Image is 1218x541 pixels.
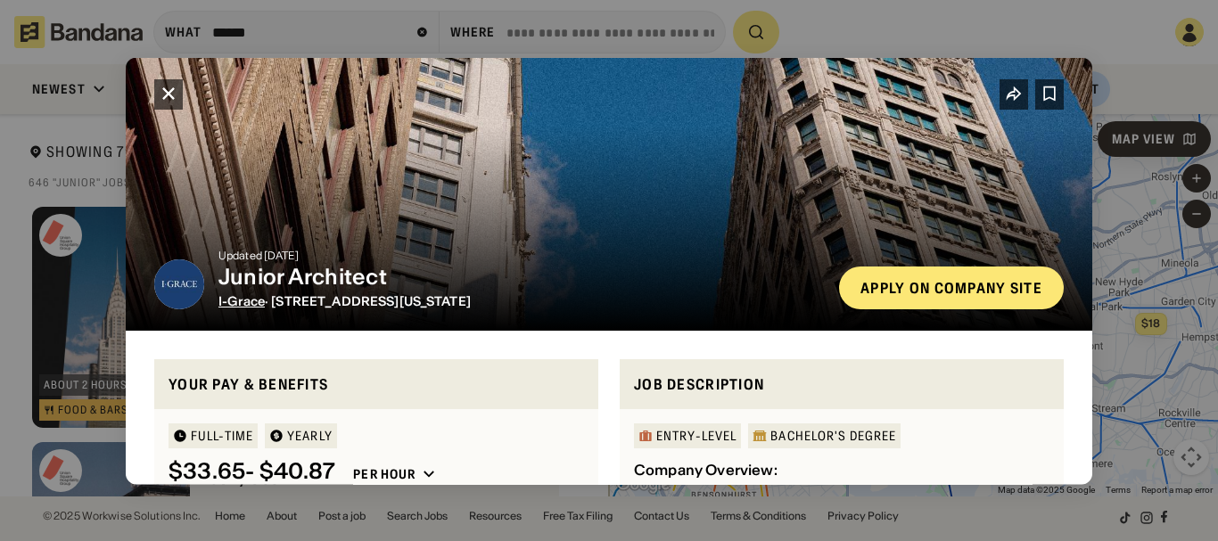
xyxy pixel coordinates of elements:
[353,466,416,482] div: Per hour
[218,264,825,290] div: Junior Architect
[154,258,204,308] img: I-Grace logo
[634,461,778,479] div: Company Overview:
[860,280,1042,294] div: Apply on company site
[634,373,1049,395] div: Job Description
[839,266,1064,308] a: Apply on company site
[169,459,335,485] div: $ 33.65 - $40.87
[656,430,737,442] div: Entry-Level
[287,430,333,442] div: YEARLY
[218,250,825,260] div: Updated [DATE]
[191,430,253,442] div: Full-time
[218,293,825,308] div: · [STREET_ADDRESS][US_STATE]
[169,373,584,395] div: Your pay & benefits
[770,430,896,442] div: Bachelor's Degree
[218,292,265,308] a: I-Grace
